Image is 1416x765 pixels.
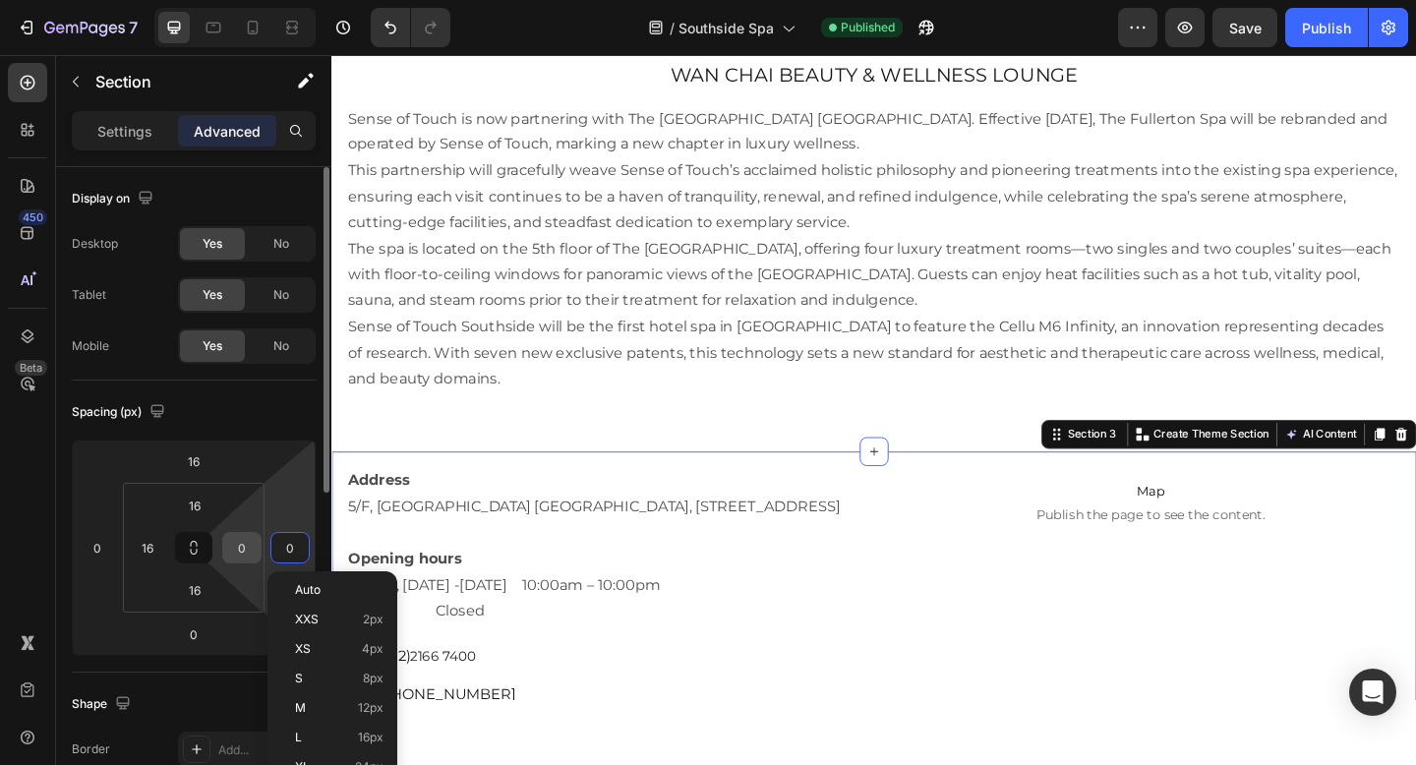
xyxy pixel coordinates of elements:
button: AI Content [1032,404,1119,428]
span: No [273,235,289,253]
strong: Opening hours [18,542,142,560]
span: 16px [358,731,383,744]
div: Add... [218,741,311,759]
div: Shape [72,691,135,718]
input: l [175,491,214,520]
input: 16 [174,446,213,476]
input: 0 [174,619,213,649]
span: No [273,337,289,355]
span: Published [841,19,895,36]
span: 4px [362,642,383,656]
span: XS [295,642,311,656]
div: Border [72,740,110,758]
span: 2166 7400 [86,648,157,666]
span: Yes [203,337,222,355]
p: 7 [129,16,138,39]
h2: Wan Chai Beauty & Wellness Lounge [16,10,1164,40]
div: Desktop [72,235,118,253]
a: (852) [48,647,86,666]
p: This partnership will gracefully weave Sense of Touch’s acclaimed holistic philosophy and pioneer... [18,115,1162,200]
input: 0px [227,533,257,562]
input: l [175,575,214,605]
p: Settings [97,121,152,142]
span: L [295,731,302,744]
p: Create Theme Section [894,407,1020,425]
div: Open Intercom Messenger [1349,669,1396,716]
input: 0 [275,533,305,562]
div: Undo/Redo [371,8,450,47]
span: 2px [363,613,383,626]
span: Publish the page to see the content. [602,494,1180,513]
iframe: Design area [331,52,1416,700]
span: M [295,701,306,715]
span: Southside Spa [678,18,774,38]
span: Map [602,466,1180,490]
div: 450 [19,209,47,225]
input: 16px [133,533,162,562]
span: No [273,286,289,304]
span: Auto [295,583,321,597]
p: Section [95,70,257,93]
span: Save [1229,20,1262,36]
button: Save [1212,8,1277,47]
p: 5/F, [GEOGRAPHIC_DATA] [GEOGRAPHIC_DATA], [STREET_ADDRESS] [18,481,592,509]
div: Mobile [72,337,109,355]
div: Section 3 [796,407,857,425]
p: Sense of Touch Southside will be the first hotel spa in [GEOGRAPHIC_DATA] to feature the Cellu M6... [18,285,1162,370]
span: / [670,18,675,38]
span: Yes [203,235,222,253]
span: S [295,672,303,685]
div: Spacing (px) [72,399,169,426]
input: 0 [83,533,112,562]
div: Publish [1302,18,1351,38]
div: Beta [15,360,47,376]
div: Display on [72,186,157,212]
span: Yes [203,286,222,304]
p: [DATE], [DATE] -[DATE] 10:00am – 10:00pm [DATE] Closed [18,566,592,623]
span: 8px [363,672,383,685]
div: Tablet [72,286,106,304]
span: XXS [295,613,319,626]
p: The spa is located on the 5th floor of The [GEOGRAPHIC_DATA], offering four luxury treatment room... [18,201,1162,285]
a: [PHONE_NUMBER] [48,689,201,708]
p: Advanced [194,121,261,142]
span: 12px [358,701,383,715]
button: Publish [1285,8,1368,47]
p: Sense of Touch is now partnering with The [GEOGRAPHIC_DATA] [GEOGRAPHIC_DATA]. Effective [DATE], ... [18,59,1162,116]
button: 7 [8,8,147,47]
strong: Address [18,456,86,475]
